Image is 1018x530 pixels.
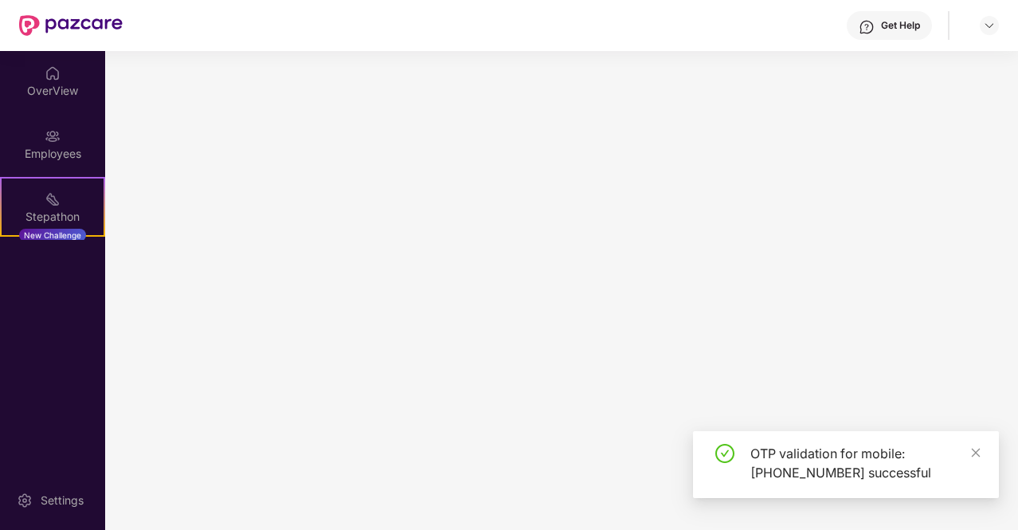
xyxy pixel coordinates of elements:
img: svg+xml;base64,PHN2ZyBpZD0iU2V0dGluZy0yMHgyMCIgeG1sbnM9Imh0dHA6Ly93d3cudzMub3JnLzIwMDAvc3ZnIiB3aW... [17,493,33,508]
img: svg+xml;base64,PHN2ZyB4bWxucz0iaHR0cDovL3d3dy53My5vcmcvMjAwMC9zdmciIHdpZHRoPSIyMSIgaGVpZ2h0PSIyMC... [45,191,61,207]
img: svg+xml;base64,PHN2ZyBpZD0iSGVscC0zMngzMiIgeG1sbnM9Imh0dHA6Ly93d3cudzMub3JnLzIwMDAvc3ZnIiB3aWR0aD... [859,19,875,35]
div: Stepathon [2,209,104,225]
img: New Pazcare Logo [19,15,123,36]
span: check-circle [715,444,734,463]
div: OTP validation for mobile: [PHONE_NUMBER] successful [750,444,980,482]
div: New Challenge [19,229,86,241]
img: svg+xml;base64,PHN2ZyBpZD0iRHJvcGRvd24tMzJ4MzIiIHhtbG5zPSJodHRwOi8vd3d3LnczLm9yZy8yMDAwL3N2ZyIgd2... [983,19,996,32]
span: close [970,447,981,458]
div: Settings [36,493,88,508]
div: Get Help [881,19,920,32]
img: svg+xml;base64,PHN2ZyBpZD0iSG9tZSIgeG1sbnM9Imh0dHA6Ly93d3cudzMub3JnLzIwMDAvc3ZnIiB3aWR0aD0iMjAiIG... [45,65,61,81]
img: svg+xml;base64,PHN2ZyBpZD0iRW1wbG95ZWVzIiB4bWxucz0iaHR0cDovL3d3dy53My5vcmcvMjAwMC9zdmciIHdpZHRoPS... [45,128,61,144]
